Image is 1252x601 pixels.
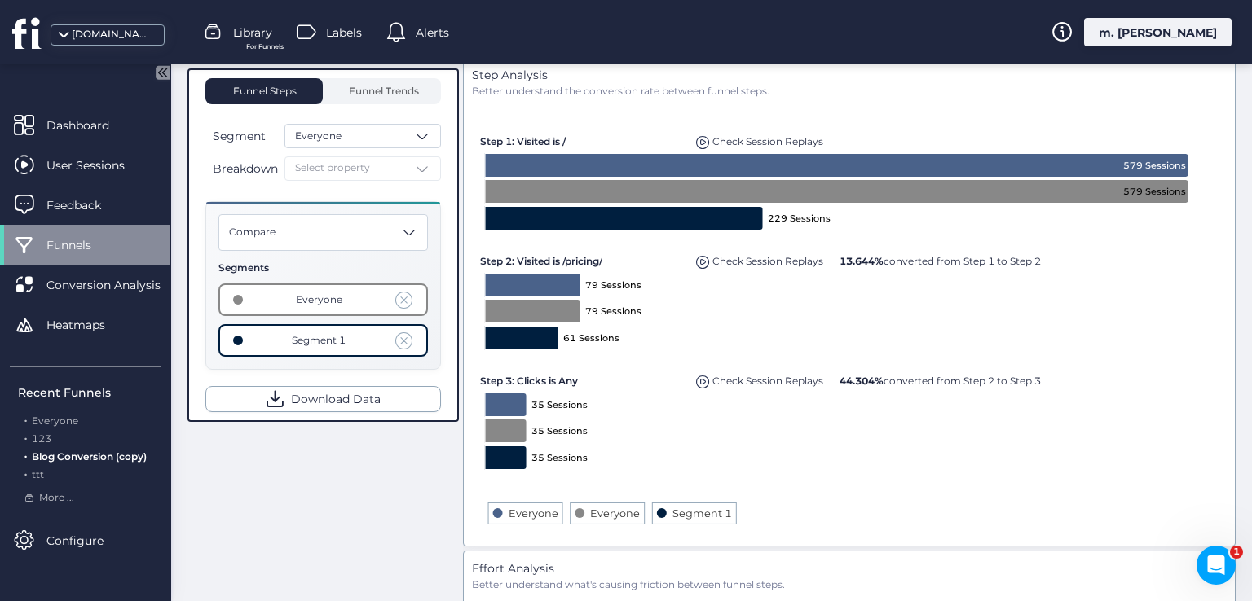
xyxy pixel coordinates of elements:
[472,84,1227,99] div: Better understand the conversion rate between funnel steps.
[231,86,297,96] span: Funnel Steps
[291,390,381,408] span: Download Data
[531,425,587,436] text: 35 Sessions
[508,507,558,520] text: Everyone
[480,135,566,147] span: Step 1: Visited is /
[24,429,27,445] span: .
[840,255,884,267] b: 13.644%
[835,366,1045,388] div: 44.304% converted from Step 2 to Step 3
[205,386,441,412] button: Download Data
[32,415,78,427] span: Everyone
[46,236,116,254] span: Funnels
[1123,186,1186,197] text: 579 Sessions
[480,247,684,269] div: Step 2: Visited is /pricing/
[246,42,284,52] span: For Funnels
[584,279,641,291] text: 79 Sessions
[229,225,276,240] span: Compare
[480,255,602,267] span: Step 2: Visited is /pricing/
[32,450,147,463] span: Blog Conversion (copy)
[1197,546,1236,585] iframe: Intercom live chat
[46,156,149,174] span: User Sessions
[480,366,684,388] div: Step 3: Clicks is Any
[18,384,161,401] div: Recent Funnels
[46,196,126,214] span: Feedback
[840,375,1041,387] span: converted from Step 2 to Step 3
[840,255,1041,267] span: converted from Step 1 to Step 2
[32,468,44,480] span: ttt
[480,375,578,387] span: Step 3: Clicks is Any
[205,126,281,146] button: Segment
[1230,546,1243,559] span: 1
[32,432,51,445] span: 123
[712,135,823,147] span: Check Session Replays
[562,332,619,344] text: 61 Sessions
[295,129,342,144] span: Everyone
[712,375,823,387] span: Check Session Replays
[472,66,1227,84] div: Step Analysis
[46,276,185,294] span: Conversion Analysis
[345,86,419,96] span: Funnel Trends
[205,159,281,178] button: Breakdown
[584,305,641,317] text: 79 Sessions
[672,507,732,520] text: Segment 1
[692,247,827,270] div: Replays of user dropping
[1123,160,1186,171] text: 579 Sessions
[46,532,128,550] span: Configure
[767,213,830,224] text: 229 Sessions
[46,316,130,334] span: Heatmaps
[835,247,1045,269] div: 13.644% converted from Step 1 to Step 2
[531,452,587,463] text: 35 Sessions
[416,24,449,42] span: Alerts
[24,465,27,480] span: .
[531,399,587,410] text: 35 Sessions
[24,447,27,463] span: .
[72,27,153,42] div: [DOMAIN_NAME]
[292,333,346,349] div: Segment 1
[590,507,640,520] text: Everyone
[218,261,428,276] div: Segments
[472,559,1227,577] div: Effort Analysis
[46,116,134,134] span: Dashboard
[1084,18,1232,46] div: m. [PERSON_NAME]
[326,24,362,42] span: Labels
[692,127,827,150] div: Replays of user dropping
[24,411,27,427] span: .
[213,127,266,145] span: Segment
[840,375,884,387] b: 44.304%
[480,127,684,149] div: Step 1: Visited is /
[692,366,827,389] div: Replays of user dropping
[296,292,342,308] div: Everyone
[472,577,1227,593] div: Better understand what's causing friction between funnel steps.
[213,160,278,178] span: Breakdown
[712,255,823,267] span: Check Session Replays
[39,490,74,506] span: More ...
[233,24,272,42] span: Library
